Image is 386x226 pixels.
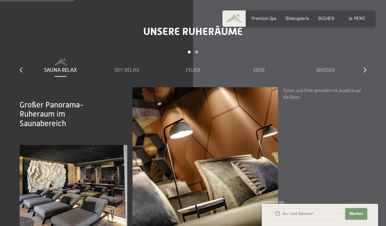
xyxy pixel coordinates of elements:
[188,51,191,54] div: Carousel Page 1 (Current Slide)
[195,51,198,54] div: Carousel Page 2
[27,51,359,59] div: Carousel Pagination
[262,200,284,204] span: Schnellanfrage
[283,87,366,101] p: Ruhen und Stille genießen mit Ausblick auf die Alpen.
[20,100,84,128] span: Großer Panorama-Ruheraum im Saunabereich
[286,16,309,21] a: Bildergalerie
[316,67,335,73] span: Wasser
[254,67,265,73] span: Erde
[114,67,139,73] span: Sky Relax
[143,25,243,38] span: Unsere Ruheräume
[354,16,365,21] span: Menü
[345,208,367,220] button: Weiter
[318,16,334,21] a: BUCHEN
[44,67,77,73] span: Sauna Relax
[186,67,200,73] span: Feuer
[252,16,276,21] a: Premium Spa
[349,211,363,217] span: Weiter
